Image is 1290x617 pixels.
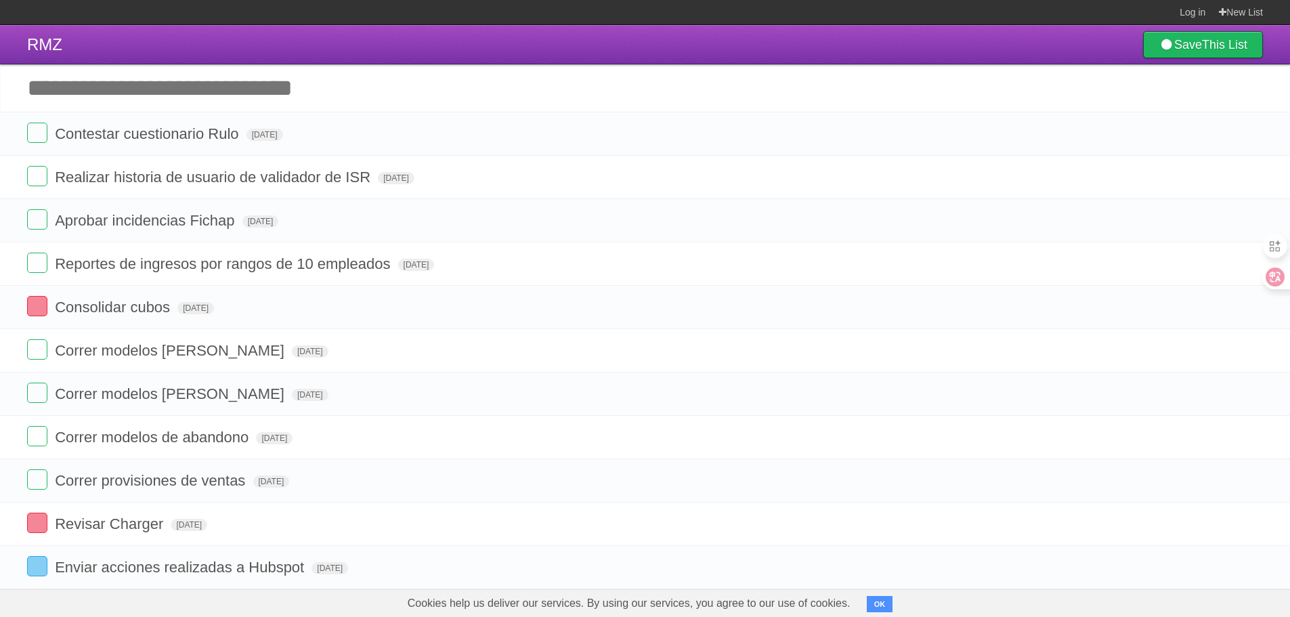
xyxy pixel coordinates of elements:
span: Correr modelos [PERSON_NAME] [55,385,288,402]
span: Realizar historia de usuario de validador de ISR [55,169,374,186]
label: Done [27,339,47,360]
span: Revisar Charger [55,515,167,532]
label: Done [27,123,47,143]
button: OK [867,596,893,612]
span: [DATE] [292,389,328,401]
span: Enviar acciones realizadas a Hubspot [55,559,307,576]
span: RMZ [27,35,62,54]
span: Cookies help us deliver our services. By using our services, you agree to our use of cookies. [394,590,864,617]
label: Done [27,469,47,490]
span: Aprobar incidencias Fichap [55,212,238,229]
span: [DATE] [242,215,279,228]
label: Done [27,253,47,273]
span: [DATE] [253,475,290,488]
span: Contestar cuestionario Rulo [55,125,242,142]
label: Done [27,426,47,446]
span: [DATE] [378,172,414,184]
span: [DATE] [292,345,328,358]
label: Done [27,383,47,403]
span: Correr modelos de abandono [55,429,252,446]
span: Correr modelos [PERSON_NAME] [55,342,288,359]
a: SaveThis List [1143,31,1263,58]
span: Reportes de ingresos por rangos de 10 empleados [55,255,393,272]
span: Correr provisiones de ventas [55,472,249,489]
span: [DATE] [246,129,283,141]
span: [DATE] [398,259,435,271]
label: Done [27,209,47,230]
span: [DATE] [177,302,214,314]
span: [DATE] [256,432,293,444]
b: This List [1202,38,1247,51]
label: Done [27,166,47,186]
label: Done [27,513,47,533]
span: [DATE] [171,519,207,531]
label: Done [27,556,47,576]
label: Done [27,296,47,316]
span: [DATE] [311,562,348,574]
span: Consolidar cubos [55,299,173,316]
